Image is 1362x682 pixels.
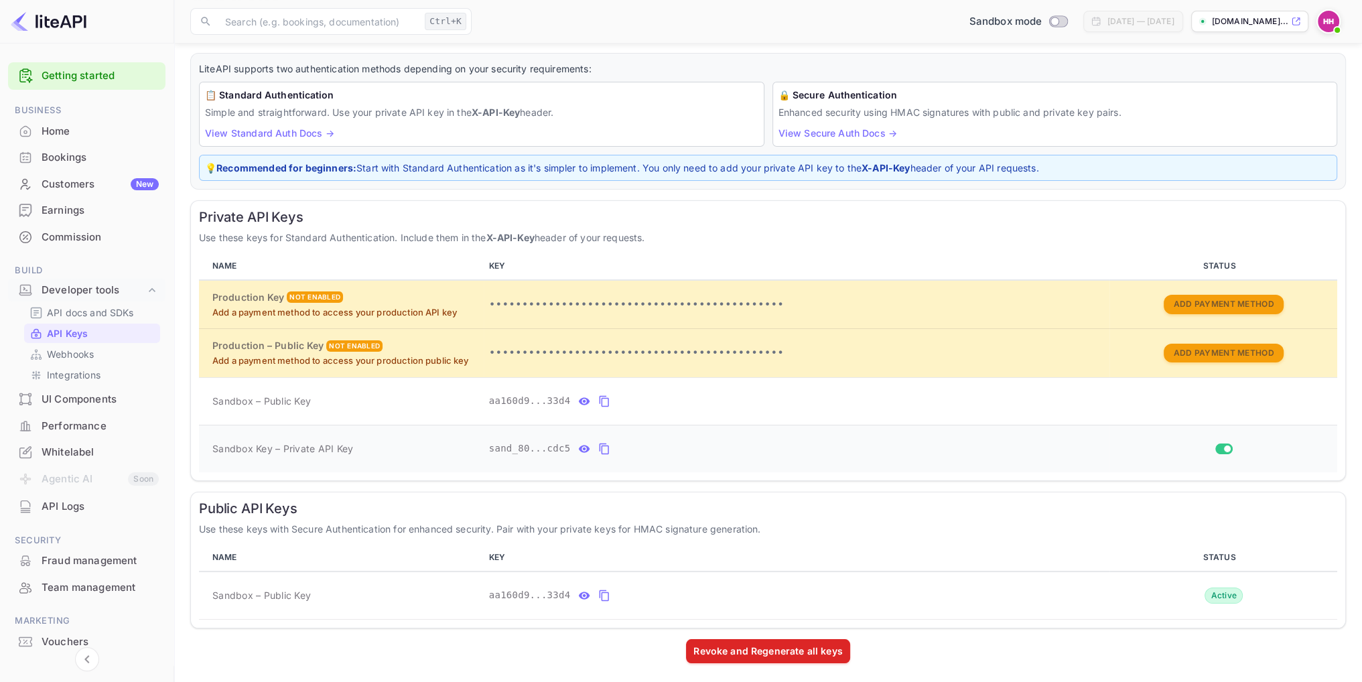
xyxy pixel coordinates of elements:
div: Whitelabel [8,439,165,466]
a: API Keys [29,326,155,340]
div: Fraud management [8,548,165,574]
div: Home [8,119,165,145]
div: Not enabled [287,291,343,303]
div: API Keys [24,324,160,343]
p: LiteAPI supports two authentication methods depending on your security requirements: [199,62,1337,76]
div: Not enabled [326,340,383,352]
div: CustomersNew [8,172,165,198]
div: Bookings [42,150,159,165]
h6: Production – Public Key [212,338,324,353]
a: View Standard Auth Docs → [205,127,334,139]
h6: Production Key [212,290,284,305]
h6: 📋 Standard Authentication [205,88,758,103]
p: Add a payment method to access your production public key [212,354,478,368]
p: Use these keys with Secure Authentication for enhanced security. Pair with your private keys for ... [199,522,1337,536]
button: Collapse navigation [75,647,99,671]
p: Integrations [47,368,100,382]
div: API docs and SDKs [24,303,160,322]
span: Business [8,103,165,118]
span: Sandbox mode [969,14,1042,29]
div: Performance [8,413,165,439]
th: KEY [484,253,1109,280]
div: Vouchers [8,629,165,655]
div: [DATE] — [DATE] [1107,15,1174,27]
div: Vouchers [42,634,159,650]
span: Security [8,533,165,548]
p: Webhooks [47,347,94,361]
span: aa160d9...33d4 [489,394,571,408]
h6: 🔒 Secure Authentication [778,88,1332,103]
div: Integrations [24,365,160,385]
div: Team management [42,580,159,596]
strong: X-API-Key [486,232,534,243]
div: Earnings [8,198,165,224]
a: API docs and SDKs [29,305,155,320]
a: Fraud management [8,548,165,573]
div: Bookings [8,145,165,171]
a: Getting started [42,68,159,84]
th: NAME [199,253,484,280]
button: Add Payment Method [1164,295,1283,314]
div: Team management [8,575,165,601]
span: Sandbox – Public Key [212,394,311,408]
p: Add a payment method to access your production API key [212,306,478,320]
div: Active [1205,588,1243,604]
p: ••••••••••••••••••••••••••••••••••••••••••••• [489,297,1104,313]
p: API Keys [47,326,88,340]
a: Webhooks [29,347,155,361]
a: UI Components [8,387,165,411]
div: Earnings [42,203,159,218]
div: Customers [42,177,159,192]
div: Performance [42,419,159,434]
a: Bookings [8,145,165,169]
a: Commission [8,224,165,249]
div: Developer tools [8,279,165,302]
p: ••••••••••••••••••••••••••••••••••••••••••••• [489,345,1104,361]
th: STATUS [1109,544,1337,571]
th: STATUS [1109,253,1337,280]
a: Home [8,119,165,143]
a: Whitelabel [8,439,165,464]
a: Integrations [29,368,155,382]
div: Commission [8,224,165,251]
span: Sandbox – Public Key [212,588,311,602]
div: Webhooks [24,344,160,364]
span: aa160d9...33d4 [489,588,571,602]
strong: Recommended for beginners: [216,162,356,174]
a: Earnings [8,198,165,222]
div: Whitelabel [42,445,159,460]
span: sand_80...cdc5 [489,441,571,456]
a: View Secure Auth Docs → [778,127,897,139]
div: UI Components [8,387,165,413]
div: New [131,178,159,190]
table: private api keys table [199,253,1337,472]
th: NAME [199,544,484,571]
div: Fraud management [42,553,159,569]
img: Henrik Hansen [1318,11,1339,32]
a: Team management [8,575,165,600]
p: Simple and straightforward. Use your private API key in the header. [205,105,758,119]
div: API Logs [8,494,165,520]
input: Search (e.g. bookings, documentation) [217,8,419,35]
a: Add Payment Method [1164,298,1283,310]
a: Vouchers [8,629,165,654]
div: Commission [42,230,159,245]
div: Developer tools [42,283,145,298]
td: Sandbox Key – Private API Key [199,425,484,472]
p: Use these keys for Standard Authentication. Include them in the header of your requests. [199,230,1337,245]
a: CustomersNew [8,172,165,196]
div: Revoke and Regenerate all keys [693,644,843,658]
a: Performance [8,413,165,438]
span: Marketing [8,614,165,628]
div: API Logs [42,499,159,515]
p: Enhanced security using HMAC signatures with public and private key pairs. [778,105,1332,119]
p: 💡 Start with Standard Authentication as it's simpler to implement. You only need to add your priv... [205,161,1331,175]
div: Getting started [8,62,165,90]
a: Add Payment Method [1164,346,1283,358]
div: Ctrl+K [425,13,466,30]
div: Home [42,124,159,139]
div: Switch to Production mode [964,14,1073,29]
span: Build [8,263,165,278]
h6: Private API Keys [199,209,1337,225]
strong: X-API-Key [472,107,520,118]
